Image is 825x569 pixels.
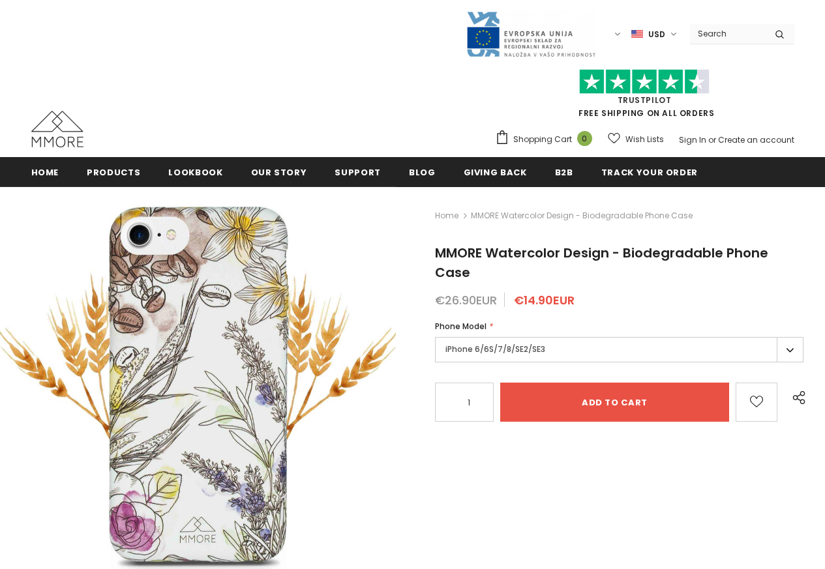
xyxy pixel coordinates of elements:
[577,131,592,146] span: 0
[335,166,381,179] span: support
[435,292,497,308] span: €26.90EUR
[471,208,693,224] span: MMORE Watercolor Design - Biodegradable Phone Case
[31,111,83,147] img: MMORE Cases
[31,157,59,186] a: Home
[335,157,381,186] a: support
[466,10,596,58] img: Javni Razpis
[466,28,596,39] a: Javni Razpis
[601,166,698,179] span: Track your order
[251,157,307,186] a: Our Story
[495,75,794,119] span: FREE SHIPPING ON ALL ORDERS
[618,95,672,106] a: Trustpilot
[601,157,698,186] a: Track your order
[435,244,768,282] span: MMORE Watercolor Design - Biodegradable Phone Case
[168,166,222,179] span: Lookbook
[409,166,436,179] span: Blog
[631,29,643,40] img: USD
[31,166,59,179] span: Home
[513,133,572,146] span: Shopping Cart
[435,321,487,332] span: Phone Model
[87,157,140,186] a: Products
[409,157,436,186] a: Blog
[718,134,794,145] a: Create an account
[500,383,729,422] input: Add to cart
[648,28,665,41] span: USD
[555,157,573,186] a: B2B
[679,134,706,145] a: Sign In
[708,134,716,145] span: or
[555,166,573,179] span: B2B
[690,24,765,43] input: Search Site
[495,130,599,149] a: Shopping Cart 0
[608,128,664,151] a: Wish Lists
[435,208,458,224] a: Home
[251,166,307,179] span: Our Story
[625,133,664,146] span: Wish Lists
[435,337,803,362] label: iPhone 6/6S/7/8/SE2/SE3
[168,157,222,186] a: Lookbook
[87,166,140,179] span: Products
[514,292,575,308] span: €14.90EUR
[579,69,710,95] img: Trust Pilot Stars
[464,166,527,179] span: Giving back
[464,157,527,186] a: Giving back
